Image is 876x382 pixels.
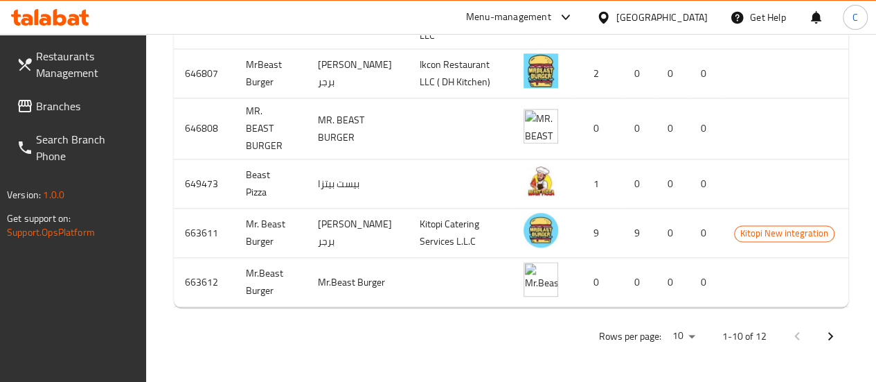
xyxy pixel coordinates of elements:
td: MR. BEAST BURGER [307,98,409,159]
td: Beast Pizza [235,159,307,209]
td: 0 [623,49,656,98]
td: MR. BEAST BURGER [235,98,307,159]
img: MR. BEAST BURGER [524,109,558,144]
td: Ikcon Restaurant LLC ( DH Kitchen) [409,49,512,98]
td: 1 [575,159,623,209]
td: 0 [656,98,690,159]
td: 0 [656,209,690,258]
span: Get support on: [7,209,71,227]
div: [GEOGRAPHIC_DATA] [616,10,708,25]
td: 646807 [174,49,235,98]
td: 0 [690,159,723,209]
span: Restaurants Management [36,48,135,81]
td: 0 [656,258,690,307]
td: 0 [623,258,656,307]
td: [PERSON_NAME] برجر [307,209,409,258]
td: 0 [690,49,723,98]
td: 649473 [174,159,235,209]
td: Kitopi Catering Services L.L.C [409,209,512,258]
img: Mr.Beast Burger [524,262,558,297]
td: 0 [656,49,690,98]
td: [PERSON_NAME] برجر [307,49,409,98]
td: 0 [656,159,690,209]
span: Branches [36,98,135,114]
td: 2 [575,49,623,98]
td: 0 [690,258,723,307]
td: 9 [575,209,623,258]
p: Rows per page: [599,328,661,345]
a: Restaurants Management [6,40,146,89]
span: Version: [7,186,41,204]
a: Support.OpsPlatform [7,223,95,241]
td: 0 [623,159,656,209]
td: 663612 [174,258,235,307]
td: Mr. Beast Burger [235,209,307,258]
p: 1-10 of 12 [722,328,767,345]
td: 663611 [174,209,235,258]
div: Rows per page: [667,326,700,347]
span: 1.0.0 [43,186,64,204]
td: Mr.Beast Burger [307,258,409,307]
td: 0 [690,98,723,159]
span: Search Branch Phone [36,131,135,164]
img: MrBeast Burger [524,53,558,88]
td: 0 [575,258,623,307]
td: 9 [623,209,656,258]
img: Beast Pizza [524,164,558,198]
td: 0 [623,98,656,159]
td: Mr.Beast Burger [235,258,307,307]
td: MrBeast Burger [235,49,307,98]
a: Branches [6,89,146,123]
td: بيست بيتزا [307,159,409,209]
button: Next page [814,320,847,353]
a: Search Branch Phone [6,123,146,173]
div: Menu-management [466,9,551,26]
span: Kitopi New integration [735,225,834,241]
td: 0 [690,209,723,258]
span: C [852,10,858,25]
td: 0 [575,98,623,159]
img: Mr. Beast Burger [524,213,558,248]
td: 646808 [174,98,235,159]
